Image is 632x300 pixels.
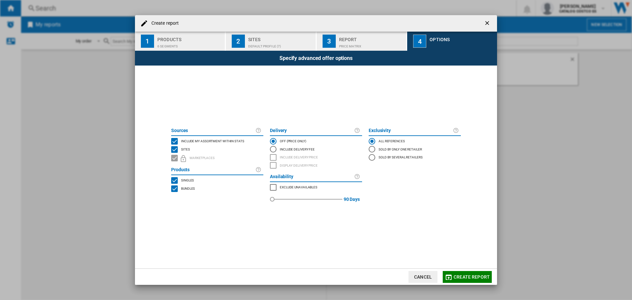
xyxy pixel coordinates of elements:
[270,137,362,145] md-radio-button: OFF (price only)
[270,161,362,170] md-checkbox: SHOW DELIVERY PRICE
[181,186,195,190] span: Bundles
[344,191,360,207] label: 90 Days
[280,184,317,189] span: Exclude unavailables
[481,17,494,30] button: getI18NText('BUTTONS.CLOSE_DIALOG')
[135,32,225,51] button: 1 Products 6 segments
[141,35,154,48] div: 1
[148,20,179,27] h4: Create report
[171,166,255,174] label: Products
[190,155,215,160] span: Marketplaces
[232,35,245,48] div: 2
[157,41,222,48] div: 6 segments
[272,191,342,207] md-slider: red
[171,153,263,163] md-checkbox: MARKETPLACES
[407,32,497,51] button: 4 Options
[270,183,362,192] md-checkbox: MARKETPLACES
[430,34,494,41] div: Options
[270,153,362,162] md-checkbox: INCLUDE DELIVERY PRICE
[157,34,222,41] div: Products
[369,153,461,161] md-radio-button: Sold by several retailers
[443,271,492,283] button: Create report
[323,35,336,48] div: 3
[454,274,490,280] span: Create report
[181,147,190,151] span: Sites
[408,271,437,283] button: Cancel
[280,163,318,167] span: Display delivery price
[280,154,318,159] span: Include delivery price
[369,145,461,153] md-radio-button: Sold by only one retailer
[181,138,244,143] span: Include my assortment within stats
[317,32,407,51] button: 3 Report Price Matrix
[270,173,354,181] label: Availability
[413,35,426,48] div: 4
[171,184,263,193] md-checkbox: BUNDLES
[226,32,316,51] button: 2 Sites Default profile (7)
[171,145,263,153] md-checkbox: SITES
[339,41,404,48] div: Price Matrix
[135,51,497,66] div: Specify advanced offer options
[248,34,313,41] div: Sites
[339,34,404,41] div: Report
[369,137,461,145] md-radio-button: All references
[171,127,255,135] label: Sources
[270,127,354,135] label: Delivery
[484,20,492,28] ng-md-icon: getI18NText('BUTTONS.CLOSE_DIALOG')
[270,145,362,153] md-radio-button: Include Delivery Fee
[171,177,263,185] md-checkbox: SINGLE
[369,127,453,135] label: Exclusivity
[171,137,263,146] md-checkbox: INCLUDE MY SITE
[181,177,194,182] span: Singles
[248,41,313,48] div: Default profile (7)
